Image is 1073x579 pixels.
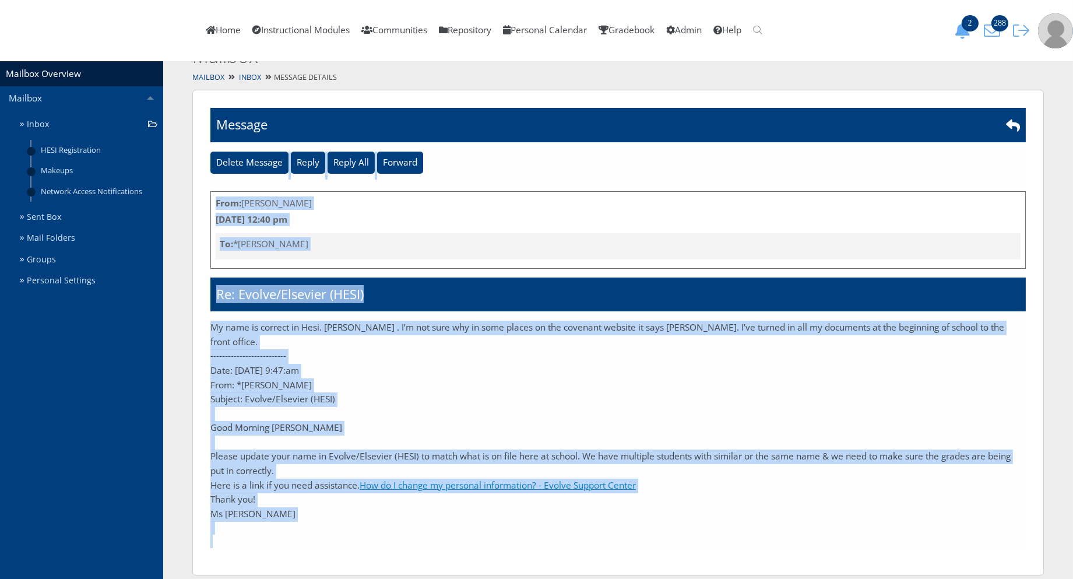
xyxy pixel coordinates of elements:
[991,15,1008,31] span: 288
[15,270,163,292] a: Personal Settings
[951,24,980,36] a: 2
[239,72,261,82] a: Inbox
[210,479,1026,493] p: Here is a link if you need assistance.
[360,479,636,492] a: How do I change my personal information? - Evolve Support Center
[220,238,233,250] strong: To:
[216,213,287,226] strong: [DATE] 12:40 pm
[377,152,423,174] input: Forward
[6,68,81,80] a: Mailbox Overview
[210,493,1026,507] p: Thank you!
[216,197,241,209] strong: From:
[15,114,163,135] a: Inbox
[962,15,979,31] span: 2
[163,69,1073,86] div: Message Details
[210,421,1026,436] p: Good Morning [PERSON_NAME]
[210,152,289,174] input: Delete Message
[210,507,1026,522] p: Ms [PERSON_NAME]
[31,181,163,201] a: Network Access Notifications
[210,321,1026,406] p: My name is correct in Hesi. [PERSON_NAME] . I’m not sure why in some places on the covenant websi...
[31,160,163,181] a: Makeups
[980,24,1009,36] a: 288
[192,72,224,82] a: Mailbox
[291,152,325,174] input: Reply
[216,115,268,134] h1: Message
[980,22,1009,39] button: 288
[216,285,364,303] h1: Re: Evolve/Elsevier (HESI)
[951,22,980,39] button: 2
[328,152,375,174] input: Reply All
[31,140,163,160] a: HESI Registration
[210,450,1026,478] p: Please update your name in Evolve/Elsevier (HESI) to match what is on file here at school. We hav...
[216,196,1021,213] div: [PERSON_NAME]
[15,206,163,228] a: Sent Box
[1038,13,1073,48] img: user-profile-default-picture.png
[15,227,163,249] a: Mail Folders
[1006,118,1020,132] i: Go Back
[15,249,163,271] a: Groups
[216,233,1021,259] div: *[PERSON_NAME]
